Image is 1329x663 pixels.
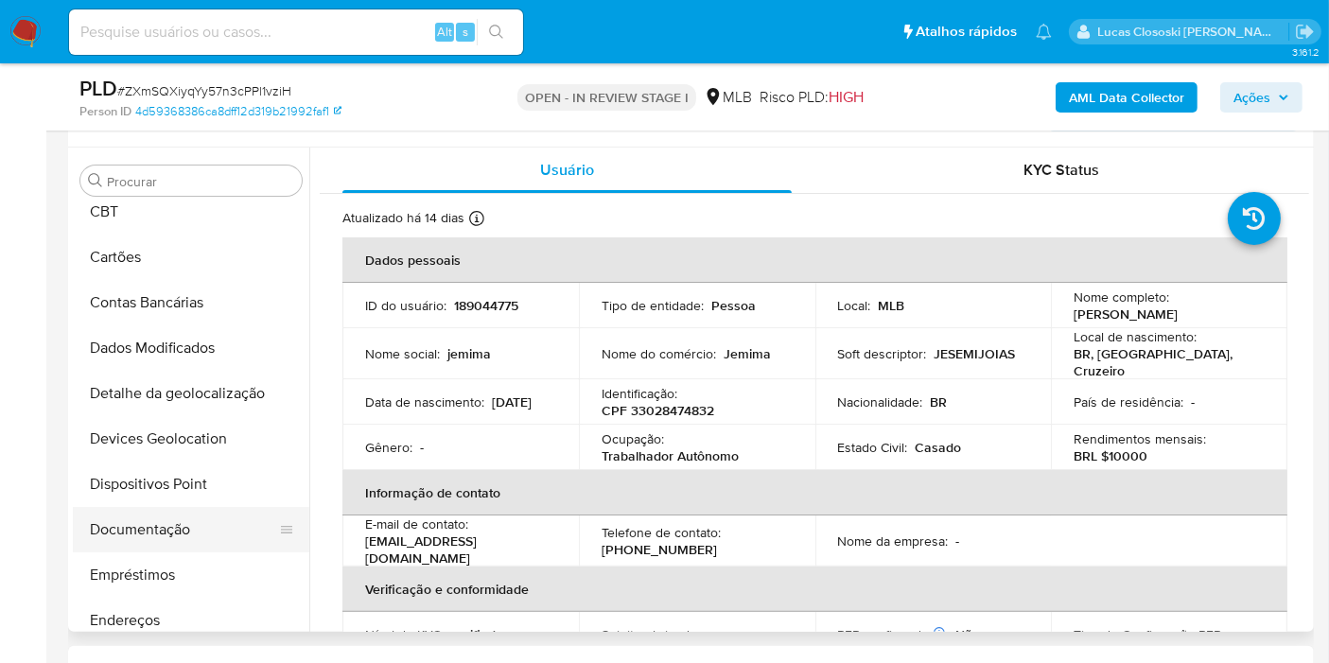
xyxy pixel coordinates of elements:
[1098,23,1289,41] p: lucas.clososki@mercadolivre.com
[724,345,771,362] p: Jemima
[1074,328,1197,345] p: Local de nascimento :
[447,345,491,362] p: jemima
[342,567,1287,612] th: Verificação e conformidade
[88,173,103,188] button: Procurar
[365,532,549,567] p: [EMAIL_ADDRESS][DOMAIN_NAME]
[477,19,516,45] button: search-icon
[916,439,962,456] p: Casado
[602,626,700,643] p: Sujeito obrigado :
[602,524,721,541] p: Telefone de contato :
[1074,345,1257,379] p: BR, [GEOGRAPHIC_DATA], Cruzeiro
[342,237,1287,283] th: Dados pessoais
[602,541,717,558] p: [PHONE_NUMBER]
[463,23,468,41] span: s
[365,626,444,643] p: Nível de KYC :
[1074,447,1147,464] p: BRL $10000
[342,470,1287,515] th: Informação de contato
[935,345,1016,362] p: JESEMIJOIAS
[838,626,949,643] p: PEP confirmado :
[73,416,309,462] button: Devices Geolocation
[73,462,309,507] button: Dispositivos Point
[1232,626,1235,643] p: -
[73,189,309,235] button: CBT
[838,439,908,456] p: Estado Civil :
[838,297,871,314] p: Local :
[602,402,714,419] p: CPF 33028474832
[517,84,696,111] p: OPEN - IN REVIEW STAGE I
[73,235,309,280] button: Cartões
[73,280,309,325] button: Contas Bancárias
[365,439,412,456] p: Gênero :
[73,598,309,643] button: Endereços
[454,297,518,314] p: 189044775
[437,23,452,41] span: Alt
[704,87,752,108] div: MLB
[956,532,960,550] p: -
[916,22,1017,42] span: Atalhos rápidos
[107,173,294,190] input: Procurar
[956,626,981,643] p: Não
[420,439,424,456] p: -
[602,297,704,314] p: Tipo de entidade :
[1074,626,1224,643] p: Tipo de Confirmação PEP :
[1191,393,1195,410] p: -
[135,103,341,120] a: 4d59368386ca8dff12d319b21992faf1
[760,87,864,108] span: Risco PLD:
[365,515,468,532] p: E-mail de contato :
[1074,305,1178,323] p: [PERSON_NAME]
[931,393,948,410] p: BR
[838,393,923,410] p: Nacionalidade :
[73,552,309,598] button: Empréstimos
[342,209,464,227] p: Atualizado há 14 dias
[838,345,927,362] p: Soft descriptor :
[540,159,594,181] span: Usuário
[708,626,711,643] p: -
[602,430,664,447] p: Ocupação :
[1036,24,1052,40] a: Notificações
[1074,430,1206,447] p: Rendimentos mensais :
[1024,159,1100,181] span: KYC Status
[73,325,309,371] button: Dados Modificados
[1220,82,1303,113] button: Ações
[1056,82,1198,113] button: AML Data Collector
[1295,22,1315,42] a: Sair
[73,371,309,416] button: Detalhe da geolocalização
[602,385,677,402] p: Identificação :
[69,20,523,44] input: Pesquise usuários ou casos...
[492,393,532,410] p: [DATE]
[1233,82,1270,113] span: Ações
[838,532,949,550] p: Nome da empresa :
[365,345,440,362] p: Nome social :
[602,345,716,362] p: Nome do comércio :
[79,103,131,120] b: Person ID
[711,297,756,314] p: Pessoa
[1074,393,1183,410] p: País de residência :
[79,73,117,103] b: PLD
[602,447,739,464] p: Trabalhador Autônomo
[365,297,446,314] p: ID do usuário :
[1069,82,1184,113] b: AML Data Collector
[1292,44,1320,60] span: 3.161.2
[829,86,864,108] span: HIGH
[365,393,484,410] p: Data de nascimento :
[1074,288,1169,305] p: Nome completo :
[879,297,905,314] p: MLB
[117,81,291,100] span: # ZXmSQXiyqYy57n3cPPl1vziH
[73,507,294,552] button: Documentação
[451,626,496,643] p: verified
